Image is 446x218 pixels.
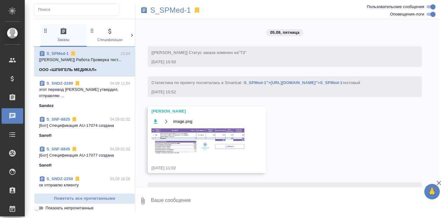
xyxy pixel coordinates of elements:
span: Cтатистика по проекту посчиталась в Smartcat - тестовый [151,80,360,85]
span: [[PERSON_NAME]] Статус заказа изменен на [151,186,256,191]
p: 04.09 01:02 [110,146,130,152]
svg: Отписаться [70,51,76,57]
p: 04.09 01:02 [110,116,130,122]
div: S_SPMed-115:04[[PERSON_NAME]] Работа Проверка тест...ООО «ШПИГЕЛЬ МЕДИКАЛ» [34,47,135,77]
span: Пользовательские сообщения [367,4,424,10]
div: S_SNDZ-225003.09 18:26ок отправлю клиентуSandoz [34,172,135,202]
span: Оповещения-логи [390,11,424,17]
p: [[PERSON_NAME]] Работа Проверка тест... [39,57,130,63]
p: этот перевод [PERSON_NAME] утвердил, отправляю ... [39,87,130,99]
div: S_SNF-682504.09 01:02[Бот] Спецификация AU-17074 созданаSanofi [34,113,135,142]
button: 🙏 [424,184,440,199]
p: [Бот] Спецификация AU-17074 создана [39,122,130,129]
p: [Бот] Спецификация AU-17077 создана [39,152,130,158]
span: "ТЗ" [238,50,247,55]
a: S_SPMed-1 [46,51,69,56]
a: S_SPMed-1 [150,7,191,13]
p: Sanofi [39,132,52,139]
p: 05.09, пятница [270,29,300,36]
img: image.png [151,128,244,154]
a: S_SPMed-1">[URL][DOMAIN_NAME]">S_SPMed-1 [244,80,342,85]
span: [[PERSON_NAME]] Статус заказа изменен на [151,50,247,55]
button: Открыть на драйве [162,118,170,125]
svg: Отписаться [74,80,81,87]
span: "Создан" [238,186,256,191]
p: Sanofi [39,162,52,168]
p: 15:04 [120,51,130,57]
input: Поиск [38,5,119,14]
div: [PERSON_NAME] [151,108,244,114]
p: Sandoz [39,103,54,109]
div: [DATE] 10:52 [151,89,400,95]
span: image.png [173,118,192,125]
p: 03.09 18:26 [110,176,130,182]
div: [DATE] 10:50 [151,59,400,65]
span: Спецификации [89,28,131,43]
button: Пометить все прочитанными [34,193,135,204]
a: S_SNF-6845 [46,147,70,151]
svg: Зажми и перетащи, чтобы поменять порядок вкладок [89,28,95,33]
svg: Отписаться [74,176,81,182]
span: Пометить все прочитанными [37,195,132,202]
span: Заказы [43,28,84,43]
svg: Зажми и перетащи, чтобы поменять порядок вкладок [43,28,49,33]
div: S_SNDZ-228004.09 11:54этот перевод [PERSON_NAME] утвердил, отправляю ...Sandoz [34,77,135,113]
a: S_SNF-6825 [46,117,70,122]
div: S_SNF-684504.09 01:02[Бот] Спецификация AU-17077 созданаSanofi [34,142,135,172]
button: Скачать [151,118,159,125]
svg: Отписаться [71,116,77,122]
span: 🙏 [427,185,437,198]
a: S_SNDZ-2280 [46,81,73,86]
span: Показать непрочитанные [46,205,94,211]
p: 04.09 11:54 [110,80,130,87]
svg: Отписаться [71,146,77,152]
p: Sandoz [39,192,54,198]
p: ООО «ШПИГЕЛЬ МЕДИКАЛ» [39,67,97,73]
p: ок отправлю клиенту [39,182,130,188]
a: S_SNDZ-2250 [46,176,73,181]
div: [DATE] 11:02 [151,165,244,171]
